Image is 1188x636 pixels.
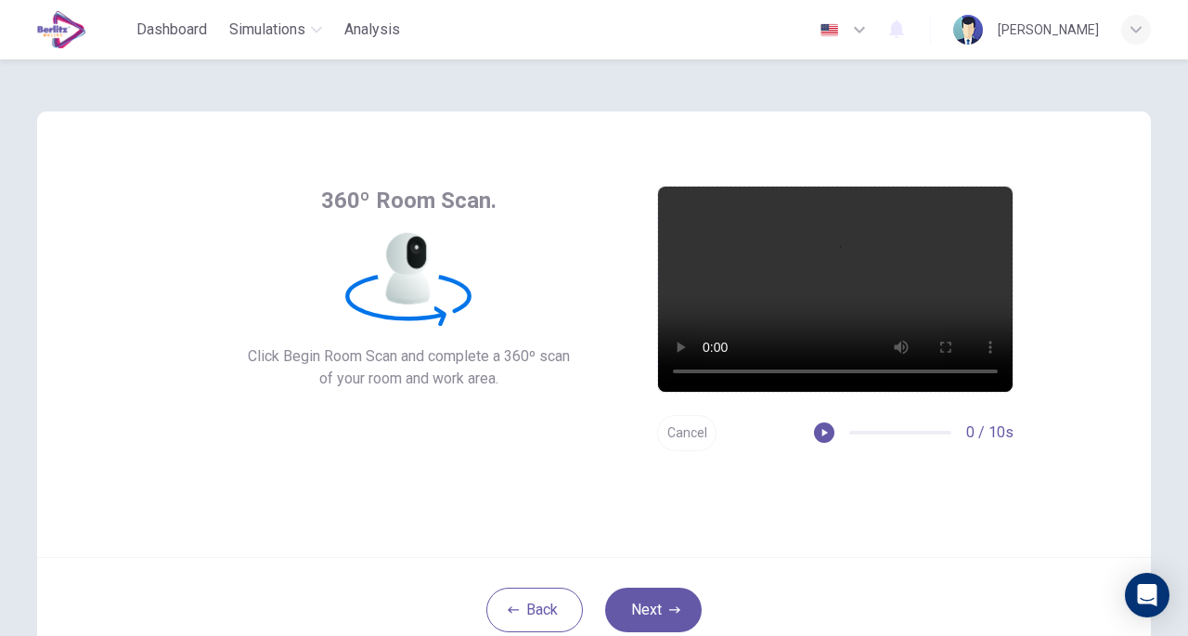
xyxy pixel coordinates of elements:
[136,19,207,41] span: Dashboard
[998,19,1099,41] div: [PERSON_NAME]
[248,345,570,368] span: Click Begin Room Scan and complete a 360º scan
[657,415,717,451] button: Cancel
[605,588,702,632] button: Next
[953,15,983,45] img: Profile picture
[1125,573,1169,617] div: Open Intercom Messenger
[248,368,570,390] span: of your room and work area.
[344,19,400,41] span: Analysis
[818,23,841,37] img: en
[337,13,407,46] button: Analysis
[129,13,214,46] button: Dashboard
[222,13,329,46] button: Simulations
[486,588,583,632] button: Back
[321,186,497,215] span: 360º Room Scan.
[37,11,129,48] a: EduSynch logo
[229,19,305,41] span: Simulations
[966,422,1014,444] span: 0 / 10s
[37,11,86,48] img: EduSynch logo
